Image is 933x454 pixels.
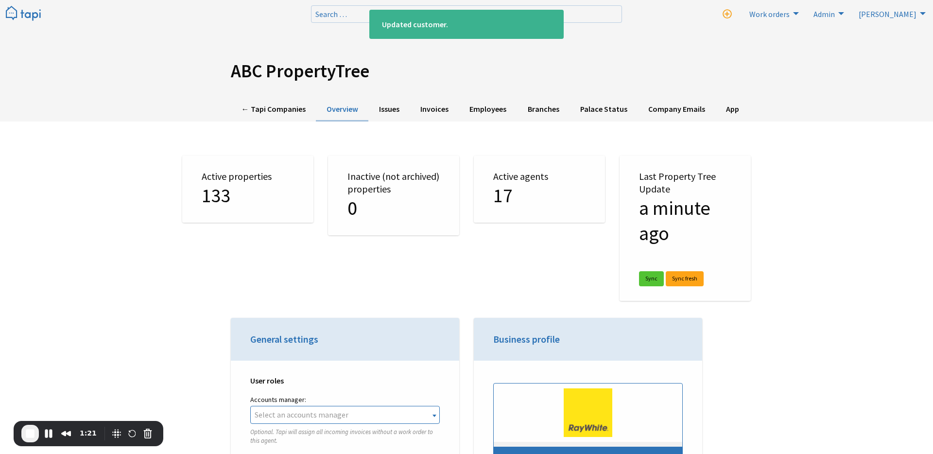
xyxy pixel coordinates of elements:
a: Work orders [743,6,801,21]
h3: Business profile [493,332,683,346]
span: Select an accounts manager [255,410,348,419]
div: Last Property Tree Update [620,156,751,301]
i: New work order [723,10,732,19]
div: Updated customer. [369,10,564,39]
img: Tapi logo [6,6,41,22]
a: App [716,98,750,122]
a: Employees [459,98,517,122]
h3: General settings [250,332,440,346]
a: Company Emails [638,98,715,122]
span: 0 [347,196,357,220]
a: [PERSON_NAME] [853,6,928,21]
label: Accounts manager: [250,394,440,406]
a: Sync [639,271,664,286]
div: Inactive (not archived) properties [328,156,459,235]
div: Active agents [474,156,605,223]
a: Palace Status [570,98,638,122]
a: Sync fresh [666,271,704,286]
span: 17 [493,183,513,208]
img: .jpg [564,388,612,437]
span: Search … [315,9,347,19]
span: 30/9/2025 at 9:00am [639,196,710,245]
a: ← Tapi Companies [231,98,316,122]
li: Rebekah [853,6,928,21]
span: Admin [813,9,835,19]
strong: User roles [250,376,284,385]
h1: ABC PropertyTree [231,60,702,82]
a: Branches [517,98,570,122]
a: Admin [808,6,847,21]
span: [PERSON_NAME] [859,9,916,19]
span: 133 [202,183,231,208]
a: Issues [368,98,410,122]
a: Invoices [410,98,459,122]
div: Active properties [182,156,313,223]
a: Overview [316,98,368,122]
span: Work orders [749,9,790,19]
p: Optional. Tapi will assign all incoming invoices without a work order to this agent. [250,428,440,445]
